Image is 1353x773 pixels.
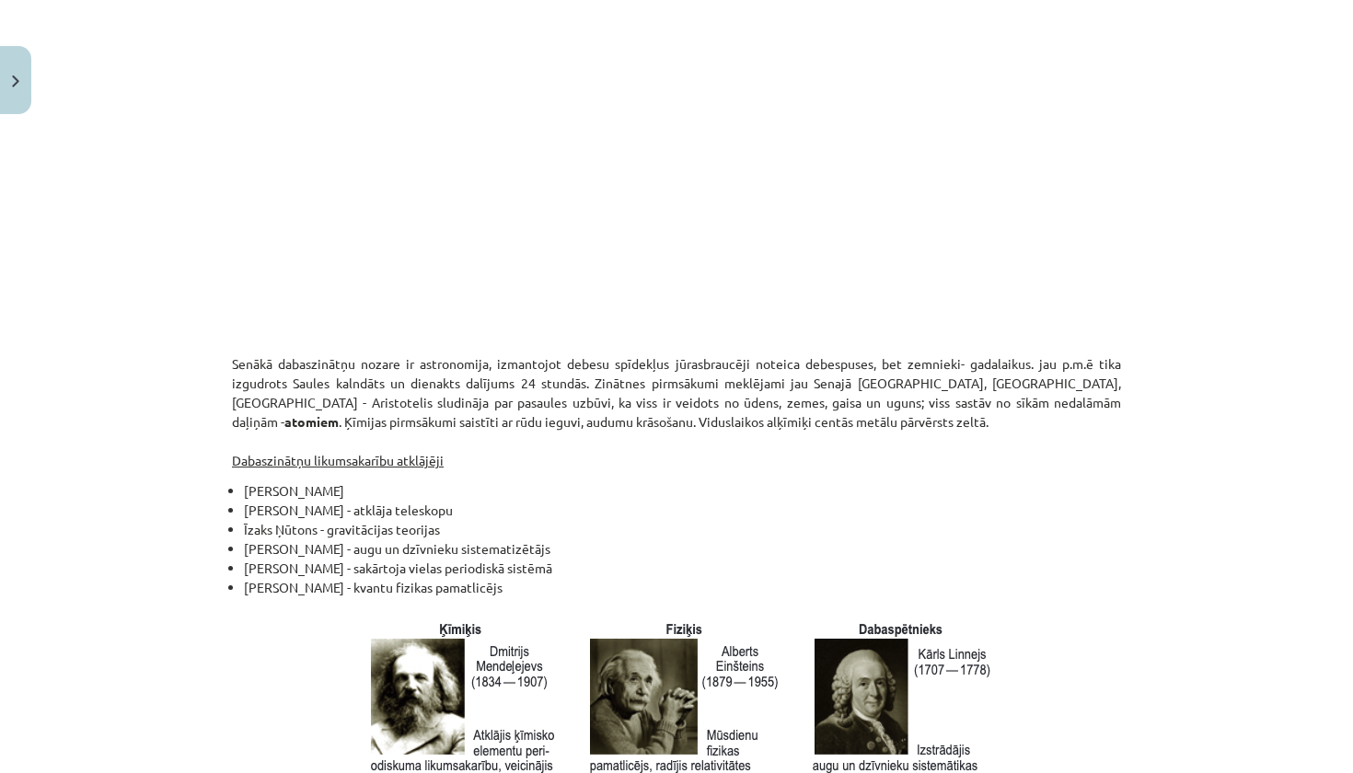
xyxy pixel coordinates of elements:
u: Dabaszinātņu likumsakarību atklājēji [232,452,444,468]
li: [PERSON_NAME] - augu un dzīvnieku sistematizētājs [244,539,1121,559]
img: icon-close-lesson-0947bae3869378f0d4975bcd49f059093ad1ed9edebbc8119c70593378902aed.svg [12,75,19,87]
strong: atomiem [284,413,339,430]
li: [PERSON_NAME] - atklāja teleskopu [244,501,1121,520]
li: [PERSON_NAME] [244,481,1121,501]
li: Īzaks Ņūtons - gravitācijas teorijas [244,520,1121,539]
li: [PERSON_NAME] - sakārtoja vielas periodiskā sistēmā [244,559,1121,578]
p: Senākā dabaszinātņu nozare ir astronomija, izmantojot debesu spīdekļus jūrasbraucēji noteica debe... [232,354,1121,470]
